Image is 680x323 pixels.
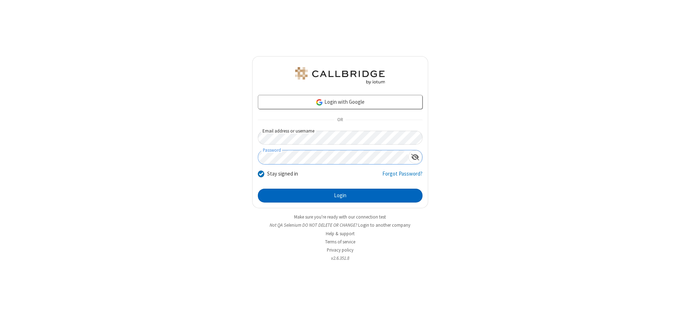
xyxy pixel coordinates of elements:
a: Make sure you're ready with our connection test [294,214,386,220]
a: Login with Google [258,95,423,109]
img: google-icon.png [315,98,323,106]
a: Terms of service [325,239,355,245]
img: QA Selenium DO NOT DELETE OR CHANGE [294,67,386,84]
li: v2.6.351.8 [252,255,428,262]
a: Help & support [326,231,355,237]
input: Password [258,150,408,164]
a: Forgot Password? [382,170,423,183]
button: Login to another company [358,222,410,228]
label: Stay signed in [267,170,298,178]
span: OR [334,115,346,125]
button: Login [258,189,423,203]
input: Email address or username [258,131,423,145]
li: Not QA Selenium DO NOT DELETE OR CHANGE? [252,222,428,228]
div: Show password [408,150,422,163]
a: Privacy policy [327,247,354,253]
